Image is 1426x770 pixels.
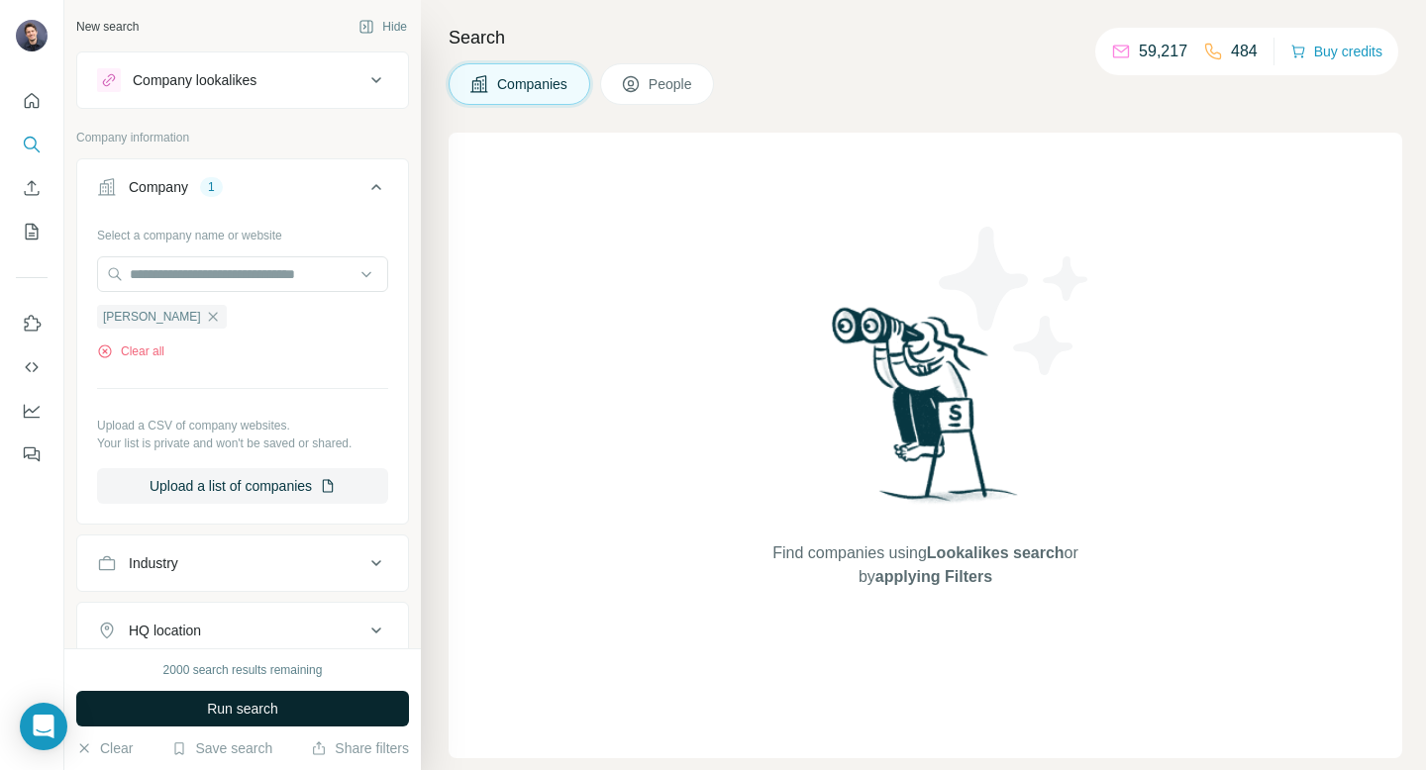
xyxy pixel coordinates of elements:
span: [PERSON_NAME] [103,308,201,326]
span: applying Filters [875,568,992,585]
div: Company lookalikes [133,70,256,90]
button: Run search [76,691,409,726]
span: Lookalikes search [927,544,1065,561]
button: Upload a list of companies [97,468,388,504]
span: Find companies using or by [766,541,1083,589]
p: 484 [1231,40,1258,63]
button: My lists [16,214,48,249]
p: Upload a CSV of company websites. [97,417,388,434]
button: Share filters [311,738,409,758]
div: Open Intercom Messenger [20,703,67,750]
img: Surfe Illustration - Woman searching with binoculars [823,302,1029,523]
button: Company1 [77,163,408,219]
div: HQ location [129,621,201,640]
button: Company lookalikes [77,56,408,104]
button: Clear all [97,342,164,360]
p: Company information [76,129,409,146]
div: Industry [129,553,178,573]
button: Buy credits [1290,38,1382,65]
div: 1 [200,178,223,196]
div: 2000 search results remaining [163,661,323,679]
div: Company [129,177,188,197]
button: Industry [77,539,408,587]
img: Surfe Illustration - Stars [926,212,1104,390]
div: Select a company name or website [97,219,388,244]
button: Feedback [16,436,48,472]
button: Use Surfe on LinkedIn [16,306,48,341]
button: Hide [345,12,421,42]
p: 59,217 [1139,40,1187,63]
button: Search [16,127,48,162]
button: Clear [76,738,133,758]
span: Companies [497,74,569,94]
div: New search [76,18,139,36]
button: Enrich CSV [16,170,48,206]
button: Use Surfe API [16,349,48,385]
button: Dashboard [16,393,48,429]
h4: Search [449,24,1402,51]
span: Run search [207,699,278,719]
img: Avatar [16,20,48,51]
button: HQ location [77,607,408,654]
span: People [649,74,694,94]
button: Save search [171,738,272,758]
p: Your list is private and won't be saved or shared. [97,434,388,452]
button: Quick start [16,83,48,119]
